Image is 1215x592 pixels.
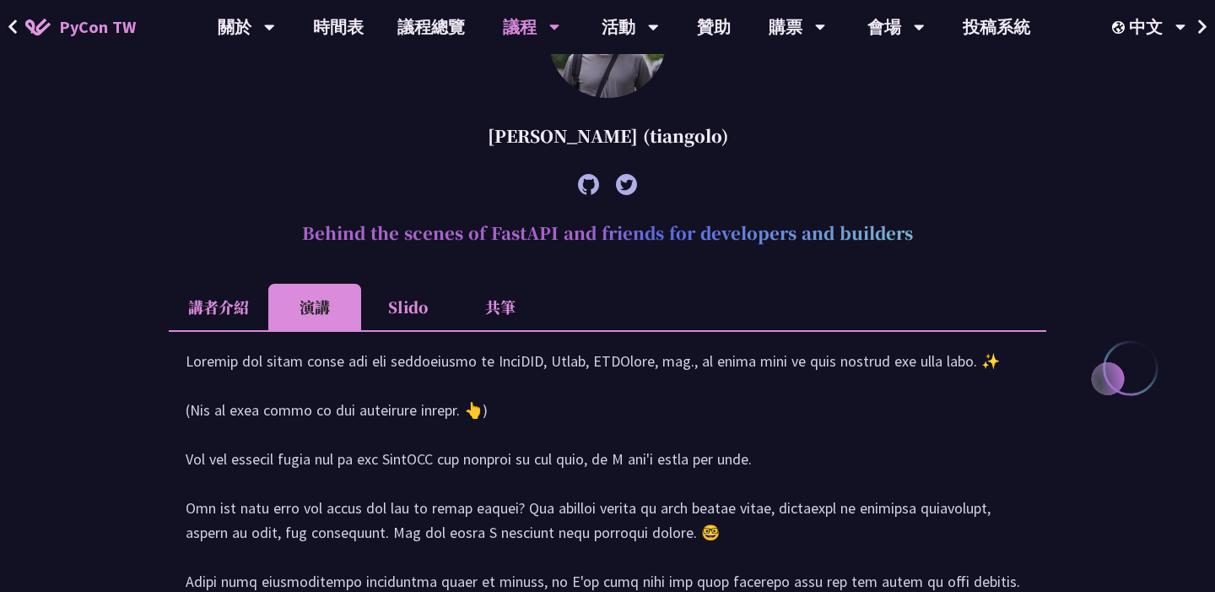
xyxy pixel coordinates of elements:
img: Locale Icon [1112,21,1129,34]
li: Slido [361,284,454,330]
span: PyCon TW [59,14,136,40]
li: 講者介紹 [169,284,268,330]
a: PyCon TW [8,6,153,48]
h2: Behind the scenes of FastAPI and friends for developers and builders [169,208,1046,258]
li: 共筆 [454,284,547,330]
img: Home icon of PyCon TW 2025 [25,19,51,35]
li: 演講 [268,284,361,330]
div: [PERSON_NAME] (tiangolo) [169,111,1046,161]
